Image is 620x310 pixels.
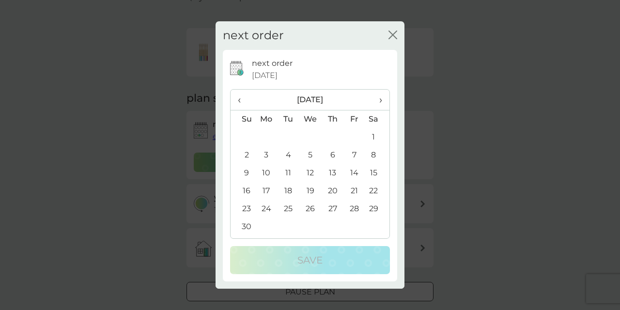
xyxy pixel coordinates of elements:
[299,164,322,182] td: 12
[231,200,255,218] td: 23
[231,218,255,236] td: 30
[252,57,293,70] p: next order
[299,200,322,218] td: 26
[365,110,389,128] th: Sa
[299,146,322,164] td: 5
[322,146,343,164] td: 6
[231,110,255,128] th: Su
[278,200,299,218] td: 25
[278,146,299,164] td: 4
[231,182,255,200] td: 16
[322,110,343,128] th: Th
[365,146,389,164] td: 8
[278,110,299,128] th: Tu
[255,182,278,200] td: 17
[278,164,299,182] td: 11
[297,252,323,268] p: Save
[365,164,389,182] td: 15
[255,200,278,218] td: 24
[322,200,343,218] td: 27
[322,164,343,182] td: 13
[252,69,278,82] span: [DATE]
[343,110,365,128] th: Fr
[343,200,365,218] td: 28
[230,246,390,274] button: Save
[255,90,365,110] th: [DATE]
[365,182,389,200] td: 22
[388,31,397,41] button: close
[299,110,322,128] th: We
[343,146,365,164] td: 7
[255,146,278,164] td: 3
[278,182,299,200] td: 18
[322,182,343,200] td: 20
[372,90,382,110] span: ›
[343,182,365,200] td: 21
[343,164,365,182] td: 14
[365,200,389,218] td: 29
[238,90,248,110] span: ‹
[255,164,278,182] td: 10
[299,182,322,200] td: 19
[365,128,389,146] td: 1
[223,29,284,43] h2: next order
[255,110,278,128] th: Mo
[231,164,255,182] td: 9
[231,146,255,164] td: 2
